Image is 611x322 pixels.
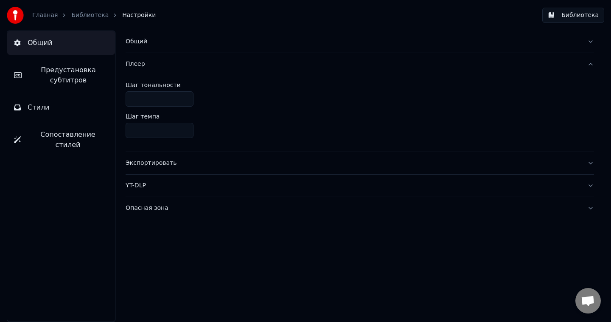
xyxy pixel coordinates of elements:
[542,8,604,23] button: Библиотека
[126,181,580,190] div: YT-DLP
[126,152,594,174] button: Экспортировать
[28,102,50,113] span: Стили
[7,7,24,24] img: youka
[126,113,160,119] label: Шаг темпа
[28,38,52,48] span: Общий
[126,60,580,68] div: Плеер
[126,53,594,75] button: Плеер
[28,65,108,85] span: Предустановка субтитров
[126,82,181,88] label: Шаг тональности
[122,11,156,20] span: Настройки
[7,31,115,55] button: Общий
[126,197,594,219] button: Опасная зона
[28,130,108,150] span: Сопоставление стилей
[7,123,115,157] button: Сопоставление стилей
[126,159,580,167] div: Экспортировать
[71,11,109,20] a: Библиотека
[7,58,115,92] button: Предустановка субтитров
[575,288,601,314] div: Открытый чат
[32,11,156,20] nav: breadcrumb
[126,75,594,152] div: Плеер
[126,31,594,53] button: Общий
[7,96,115,119] button: Стили
[32,11,58,20] a: Главная
[126,204,580,212] div: Опасная зона
[126,175,594,197] button: YT-DLP
[126,37,580,46] div: Общий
